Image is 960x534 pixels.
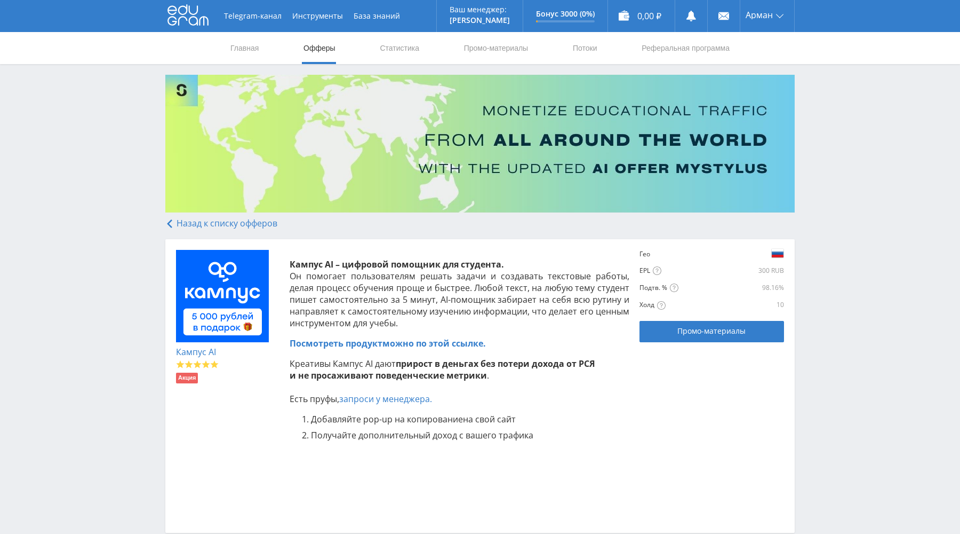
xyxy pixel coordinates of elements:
[639,250,674,258] div: Гео
[639,301,735,310] div: Холд
[639,266,674,276] div: EPL
[738,301,784,309] div: 10
[450,16,510,25] p: [PERSON_NAME]
[311,413,463,425] span: Добавляйте pop-up на копирование
[165,217,277,229] a: Назад к списку офферов
[176,373,198,383] li: Акция
[738,284,784,292] div: 98.16%
[639,321,783,342] a: Промо-материалы
[771,247,784,260] img: e19fcd9231212a64c934454d68839819.png
[311,429,533,441] span: Получайте дополнительный доход с вашего трафика
[641,32,731,64] a: Реферальная программа
[339,393,432,405] a: запроси у менеджера.
[379,32,420,64] a: Статистика
[290,258,629,329] p: Он помогает пользователям решать задачи и создавать текстовые работы, делая процесс обучения прощ...
[676,266,784,275] div: 300 RUB
[290,358,629,405] p: Креативы Кампус AI дают . Есть пруфы,
[463,32,529,64] a: Промо-материалы
[463,413,516,425] span: на свой сайт
[290,358,595,381] strong: прирост в деньгах без потери дохода от РСЯ и не просаживают поведенческие метрики
[639,284,735,293] div: Подтв. %
[536,10,595,18] p: Бонус 3000 (0%)
[302,32,337,64] a: Офферы
[746,11,773,19] span: Арман
[165,75,795,213] img: Banner
[290,337,486,349] a: Посмотреть продуктможно по этой ссылке.
[450,5,510,14] p: Ваш менеджер:
[290,258,504,270] strong: Кампус AI – цифровой помощник для студента.
[229,32,260,64] a: Главная
[677,327,746,335] span: Промо-материалы
[176,250,269,343] img: 61b0a20f679e4abdf8b58b6a20f298fd.png
[572,32,598,64] a: Потоки
[290,337,382,349] span: Посмотреть продукт
[176,346,216,358] a: Кампус AI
